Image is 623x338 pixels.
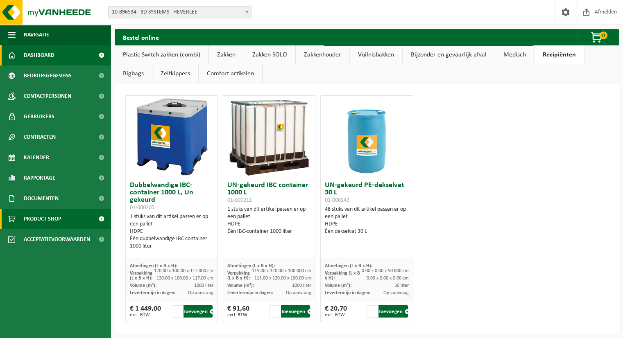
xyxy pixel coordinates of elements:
[367,276,409,281] span: 0.00 x 0.00 x 0.00 cm
[115,45,208,64] a: Plastic Switch zakken (combi)
[325,313,347,318] span: excl. BTW
[130,264,177,268] span: Afmetingen (L x B x H):
[350,45,402,64] a: Vuilnisbakken
[325,264,372,268] span: Afmetingen (L x B x H):
[154,268,213,273] span: 120.00 x 100.00 x 117.000 cm
[325,221,408,228] div: HDPE
[227,264,275,268] span: Afmetingen (L x B x H):
[227,197,252,203] span: 01-000211
[108,6,251,18] span: 10-896534 - 3D SYSTEMS - HEVERLEE
[130,271,152,281] span: Verpakking (L x B x H):
[156,276,213,281] span: 120.00 x 100.00 x 117.00 cm
[130,228,213,235] div: HDPE
[228,96,310,178] img: 01-000211
[325,283,351,288] span: Volume (m³):
[281,305,310,318] button: Toevoegen
[599,32,607,39] span: 0
[383,291,409,295] span: Op aanvraag
[325,182,408,204] h3: UN-gekeurd PE-dekselvat 30 L
[24,86,71,106] span: Contactpersonen
[292,283,311,288] span: 1000 liter
[254,276,311,281] span: 115.00 x 120.00 x 100.00 cm
[403,45,495,64] a: Bijzonder en gevaarlijk afval
[535,45,584,64] a: Recipiënten
[325,228,408,235] div: Één dekselvat 30 L
[227,182,311,204] h3: UN-gekeurd IBC container 1000 L
[394,283,409,288] span: 30 liter
[130,213,213,250] div: 1 stuks van dit artikel passen er op een pallet
[325,271,360,281] span: Verpakking (L x B x H):
[227,291,273,295] span: Levertermijn in dagen:
[495,45,534,64] a: Medisch
[130,235,213,250] div: Één dubbelwandige IBC container 1000 liter
[227,283,254,288] span: Volume (m³):
[227,221,311,228] div: HDPE
[130,205,154,211] span: 01-000205
[130,283,156,288] span: Volume (m³):
[326,96,408,178] img: 01-000243
[24,45,54,65] span: Dashboard
[152,64,198,83] a: Zelfkippers
[24,25,49,45] span: Navigatie
[115,64,152,83] a: Bigbags
[244,45,295,64] a: Zakken SOLO
[285,291,311,295] span: Op aanvraag
[325,291,370,295] span: Levertermijn in dagen:
[130,291,175,295] span: Levertermijn in dagen:
[227,313,249,318] span: excl. BTW
[199,64,262,83] a: Comfort artikelen
[188,291,213,295] span: Op aanvraag
[109,7,251,18] span: 10-896534 - 3D SYSTEMS - HEVERLEE
[194,283,213,288] span: 1000 liter
[296,45,349,64] a: Zakkenhouder
[227,206,311,235] div: 1 stuks van dit artikel passen er op een pallet
[130,313,161,318] span: excl. BTW
[251,268,311,273] span: 115.00 x 120.00 x 100.000 cm
[325,206,408,235] div: 48 stuks van dit artikel passen er op een pallet
[184,305,213,318] button: Toevoegen
[24,106,54,127] span: Gebruikers
[115,29,167,45] h2: Bestel online
[130,305,161,318] div: € 1 449,00
[130,182,213,211] h3: Dubbelwandige IBC-container 1000 L, Un gekeurd
[227,305,249,318] div: € 91,60
[24,229,90,250] span: Acceptatievoorwaarden
[269,305,280,318] input: 1
[209,45,244,64] a: Zakken
[24,127,56,147] span: Contracten
[24,65,72,86] span: Bedrijfsgegevens
[24,209,61,229] span: Product Shop
[367,305,378,318] input: 1
[24,168,55,188] span: Rapportage
[362,268,409,273] span: 0.00 x 0.00 x 50.800 cm
[227,228,311,235] div: Één IBC-container 1000 liter
[24,188,59,209] span: Documenten
[325,305,347,318] div: € 20,70
[378,305,408,318] button: Toevoegen
[227,271,250,281] span: Verpakking (L x B x H):
[325,197,349,203] span: 01-000243
[172,305,183,318] input: 1
[24,147,49,168] span: Kalender
[577,29,618,45] button: 0
[131,96,213,178] img: 01-000205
